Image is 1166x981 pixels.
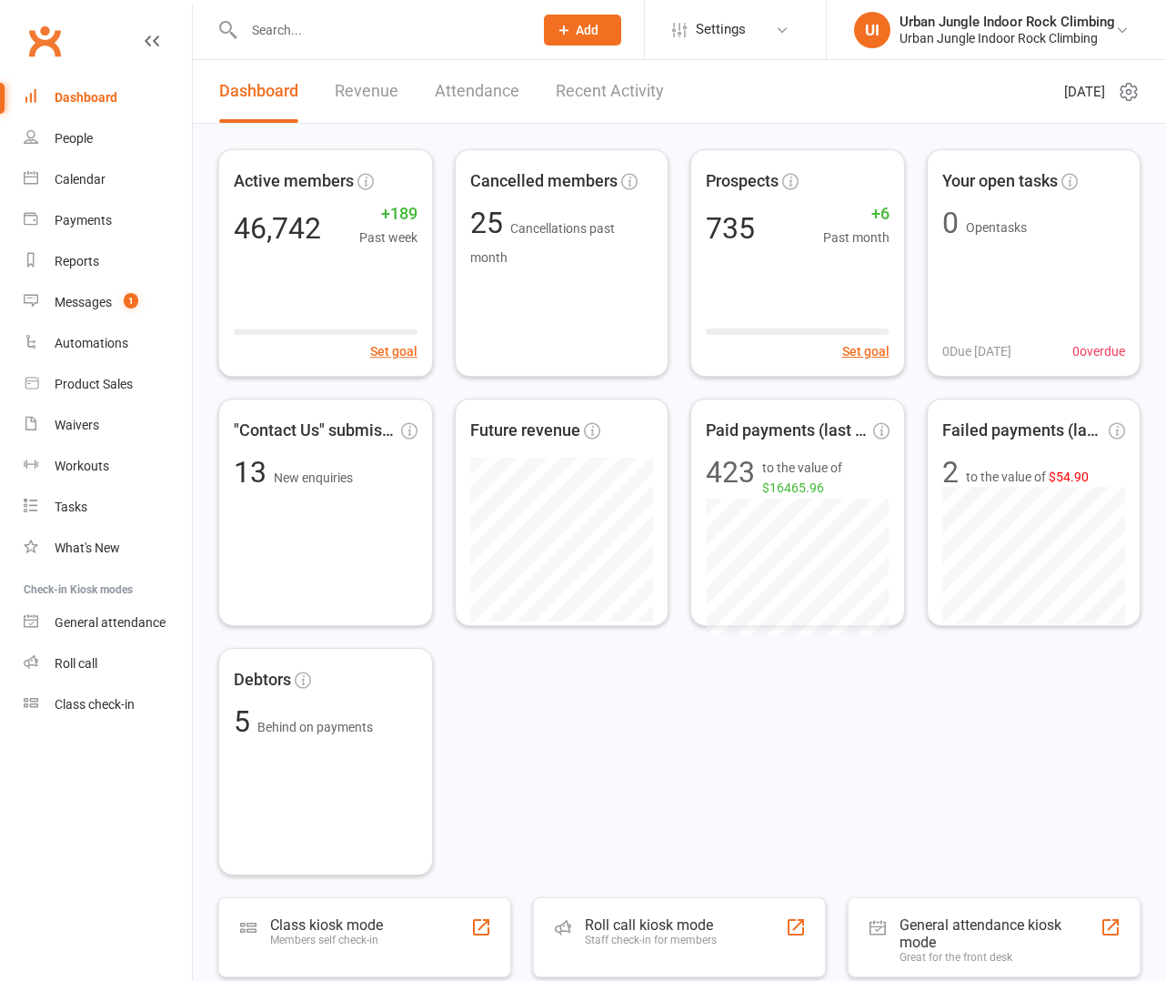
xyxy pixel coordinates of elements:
div: Waivers [55,418,99,432]
div: 735 [706,214,755,243]
span: to the value of [966,467,1089,487]
span: to the value of [762,458,890,499]
div: Staff check-in for members [585,934,717,946]
span: $16465.96 [762,480,824,495]
span: New enquiries [274,470,353,485]
div: Reports [55,254,99,268]
span: 25 [470,206,510,240]
div: Tasks [55,500,87,514]
span: Behind on payments [257,720,373,734]
div: 423 [706,458,755,499]
div: What's New [55,541,120,555]
a: Product Sales [24,364,192,405]
div: General attendance [55,615,166,630]
div: General attendance kiosk mode [900,916,1100,951]
div: 0 [942,208,959,238]
div: Urban Jungle Indoor Rock Climbing [900,14,1115,30]
div: Dashboard [55,90,117,105]
a: Automations [24,323,192,364]
span: 1 [124,293,138,308]
span: Active members [234,167,354,194]
a: Waivers [24,405,192,446]
div: Workouts [55,459,109,473]
span: Settings [696,9,746,50]
div: People [55,131,93,146]
a: Roll call [24,643,192,684]
span: Debtors [234,667,291,693]
span: Failed payments (last 30d) [942,418,1106,444]
a: Dashboard [219,60,298,123]
div: Payments [55,213,112,228]
span: $54.90 [1049,470,1089,484]
div: UI [854,12,890,48]
span: Prospects [706,168,779,195]
span: Paid payments (last 7d) [706,418,869,444]
div: Product Sales [55,377,133,391]
div: Roll call [55,656,97,671]
div: Automations [55,336,128,350]
a: What's New [24,528,192,569]
span: Cancellations past month [470,221,615,265]
a: Revenue [335,60,398,123]
div: Great for the front desk [900,951,1100,964]
a: Workouts [24,446,192,487]
span: Future revenue [470,418,580,444]
span: "Contact Us" submissions [234,418,397,444]
a: Tasks [24,487,192,528]
a: People [24,118,192,159]
span: Open tasks [966,220,1027,235]
span: 5 [234,704,257,739]
a: Recent Activity [556,60,664,123]
div: 2 [942,458,959,487]
a: General attendance kiosk mode [24,602,192,643]
div: Calendar [55,172,106,187]
div: Members self check-in [270,934,383,946]
button: Add [544,15,621,46]
input: Search... [238,17,520,43]
button: Set goal [842,341,890,361]
a: Payments [24,200,192,241]
a: Dashboard [24,77,192,118]
a: Class kiosk mode [24,684,192,725]
div: 46,742 [234,213,321,242]
span: [DATE] [1064,81,1105,103]
a: Clubworx [22,18,67,64]
span: Past week [359,228,417,248]
div: Class kiosk mode [270,916,383,934]
span: 13 [234,455,274,490]
div: Class check-in [55,697,135,712]
span: 0 Due [DATE] [942,341,1011,361]
span: Add [576,23,598,37]
span: 0 overdue [1072,341,1125,361]
a: Messages 1 [24,282,192,323]
span: Past month [823,228,890,248]
span: +6 [823,201,890,228]
span: Cancelled members [470,168,618,195]
span: Your open tasks [942,168,1058,195]
button: Set goal [370,341,417,361]
a: Reports [24,241,192,282]
span: +189 [359,201,417,228]
div: Urban Jungle Indoor Rock Climbing [900,30,1115,46]
div: Messages [55,295,112,309]
div: Roll call kiosk mode [585,916,717,934]
a: Attendance [435,60,519,123]
a: Calendar [24,159,192,200]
